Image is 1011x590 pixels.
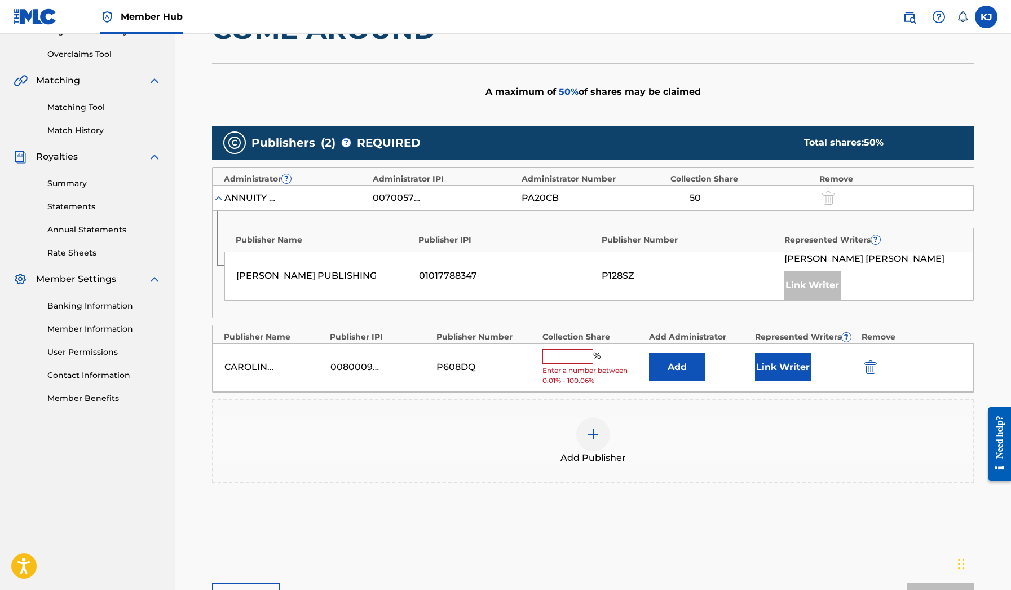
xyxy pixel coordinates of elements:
[36,150,78,164] span: Royalties
[649,353,705,381] button: Add
[236,234,413,246] div: Publisher Name
[593,349,603,364] span: %
[213,192,224,204] img: expand-cell-toggle
[47,125,161,137] a: Match History
[14,272,27,286] img: Member Settings
[670,173,814,185] div: Collection Share
[148,74,161,87] img: expand
[47,178,161,190] a: Summary
[47,346,161,358] a: User Permissions
[148,272,161,286] img: expand
[975,6,997,28] div: User Menu
[864,360,877,374] img: 12a2ab48e56ec057fbd8.svg
[224,331,325,343] div: Publisher Name
[342,138,351,147] span: ?
[47,224,161,236] a: Annual Statements
[47,201,161,213] a: Statements
[862,331,963,343] div: Remove
[228,136,241,149] img: publishers
[47,102,161,113] a: Matching Tool
[819,173,963,185] div: Remove
[47,369,161,381] a: Contact Information
[47,247,161,259] a: Rate Sheets
[784,234,962,246] div: Represented Writers
[373,173,516,185] div: Administrator IPI
[755,331,856,343] div: Represented Writers
[100,10,114,24] img: Top Rightsholder
[436,331,537,343] div: Publisher Number
[559,86,579,97] span: 50 %
[804,136,952,149] div: Total shares:
[957,11,968,23] div: Notifications
[602,269,779,283] div: P128SZ
[47,49,161,60] a: Overclaims Tool
[903,10,916,24] img: search
[755,353,811,381] button: Link Writer
[36,272,116,286] span: Member Settings
[928,6,950,28] div: Help
[321,134,335,151] span: ( 2 )
[212,63,974,120] div: A maximum of of shares may be claimed
[602,234,779,246] div: Publisher Number
[224,173,367,185] div: Administrator
[236,269,413,283] div: [PERSON_NAME] PUBLISHING
[121,10,183,23] span: Member Hub
[979,397,1011,490] iframe: Resource Center
[14,150,27,164] img: Royalties
[418,234,596,246] div: Publisher IPI
[251,134,315,151] span: Publishers
[47,393,161,404] a: Member Benefits
[932,10,946,24] img: help
[14,8,57,25] img: MLC Logo
[542,366,643,386] span: Enter a number between 0.01% - 100.06%
[649,331,750,343] div: Add Administrator
[14,74,28,87] img: Matching
[842,333,851,342] span: ?
[586,428,600,441] img: add
[542,331,643,343] div: Collection Share
[282,174,291,183] span: ?
[357,134,421,151] span: REQUIRED
[36,74,80,87] span: Matching
[864,137,884,148] span: 50 %
[47,323,161,335] a: Member Information
[47,300,161,312] a: Banking Information
[784,252,944,266] span: [PERSON_NAME] [PERSON_NAME]
[955,536,1011,590] iframe: Chat Widget
[871,235,880,244] span: ?
[148,150,161,164] img: expand
[898,6,921,28] a: Public Search
[522,173,665,185] div: Administrator Number
[560,451,626,465] span: Add Publisher
[958,547,965,581] div: Drag
[419,269,596,283] div: 01017788347
[330,331,431,343] div: Publisher IPI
